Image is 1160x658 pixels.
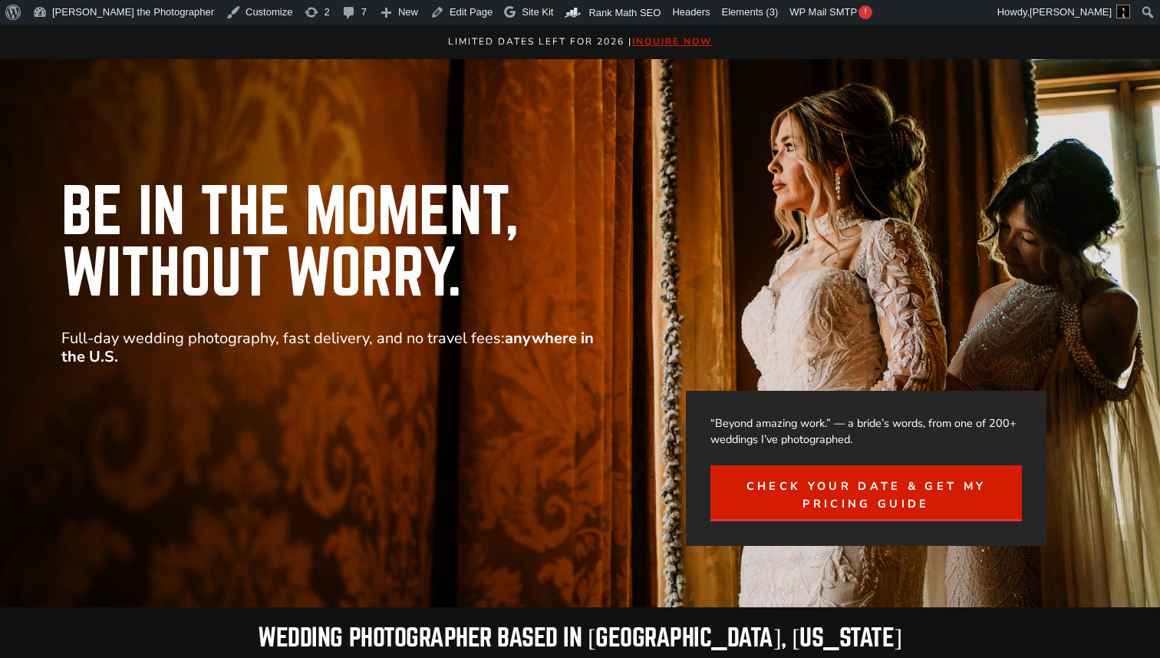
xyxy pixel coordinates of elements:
[588,7,661,18] span: Rank Math SEO
[858,5,872,19] span: !
[17,34,1144,50] p: Limited Dates LEft for 2026 |
[632,35,712,48] a: inquire now
[522,6,553,18] span: Site Kit
[61,329,598,366] p: Full-day wedding photography, fast delivery, and no travel fees:
[1030,6,1112,18] span: [PERSON_NAME]
[61,182,713,305] h1: Be in the Moment, Without Worry.
[61,328,594,367] strong: anywhere in the U.S.
[729,478,1004,513] span: Check Your Date & Get My Pricing Guide
[710,465,1023,521] a: Check Your Date & Get My Pricing Guide
[17,626,1144,650] h2: Wedding Photographer based in [GEOGRAPHIC_DATA], [US_STATE]
[710,415,1023,448] p: “Beyond amazing work.” — a bride’s words, from one of 200+ weddings I’ve photographed.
